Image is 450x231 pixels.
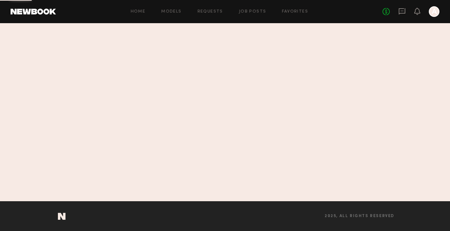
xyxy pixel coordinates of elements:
[239,10,266,14] a: Job Posts
[131,10,146,14] a: Home
[282,10,308,14] a: Favorites
[198,10,223,14] a: Requests
[161,10,181,14] a: Models
[325,214,394,218] span: 2025, all rights reserved
[429,6,439,17] a: A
